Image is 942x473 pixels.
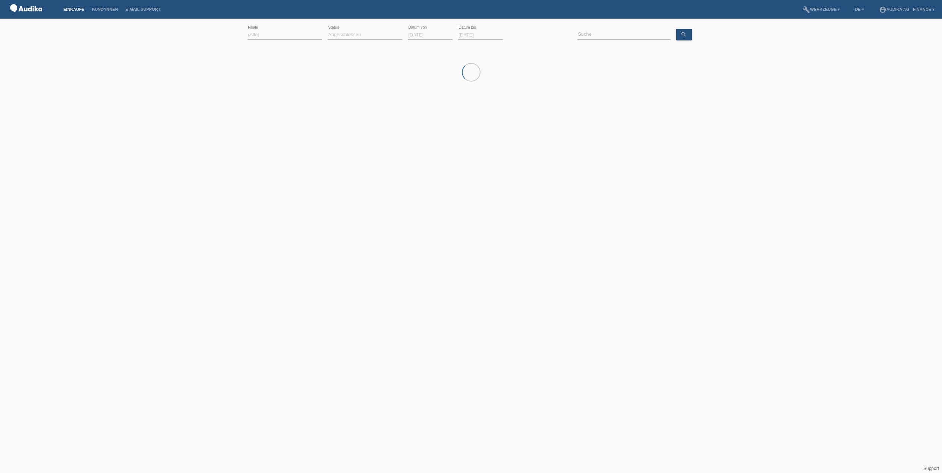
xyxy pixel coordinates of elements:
[875,7,938,12] a: account_circleAudika AG - Finance ▾
[879,6,886,13] i: account_circle
[676,29,692,40] a: search
[122,7,164,12] a: E-Mail Support
[851,7,867,12] a: DE ▾
[923,466,939,471] a: Support
[7,15,45,20] a: POS — MF Group
[681,31,687,37] i: search
[799,7,844,12] a: buildWerkzeuge ▾
[60,7,88,12] a: Einkäufe
[803,6,810,13] i: build
[88,7,122,12] a: Kund*innen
